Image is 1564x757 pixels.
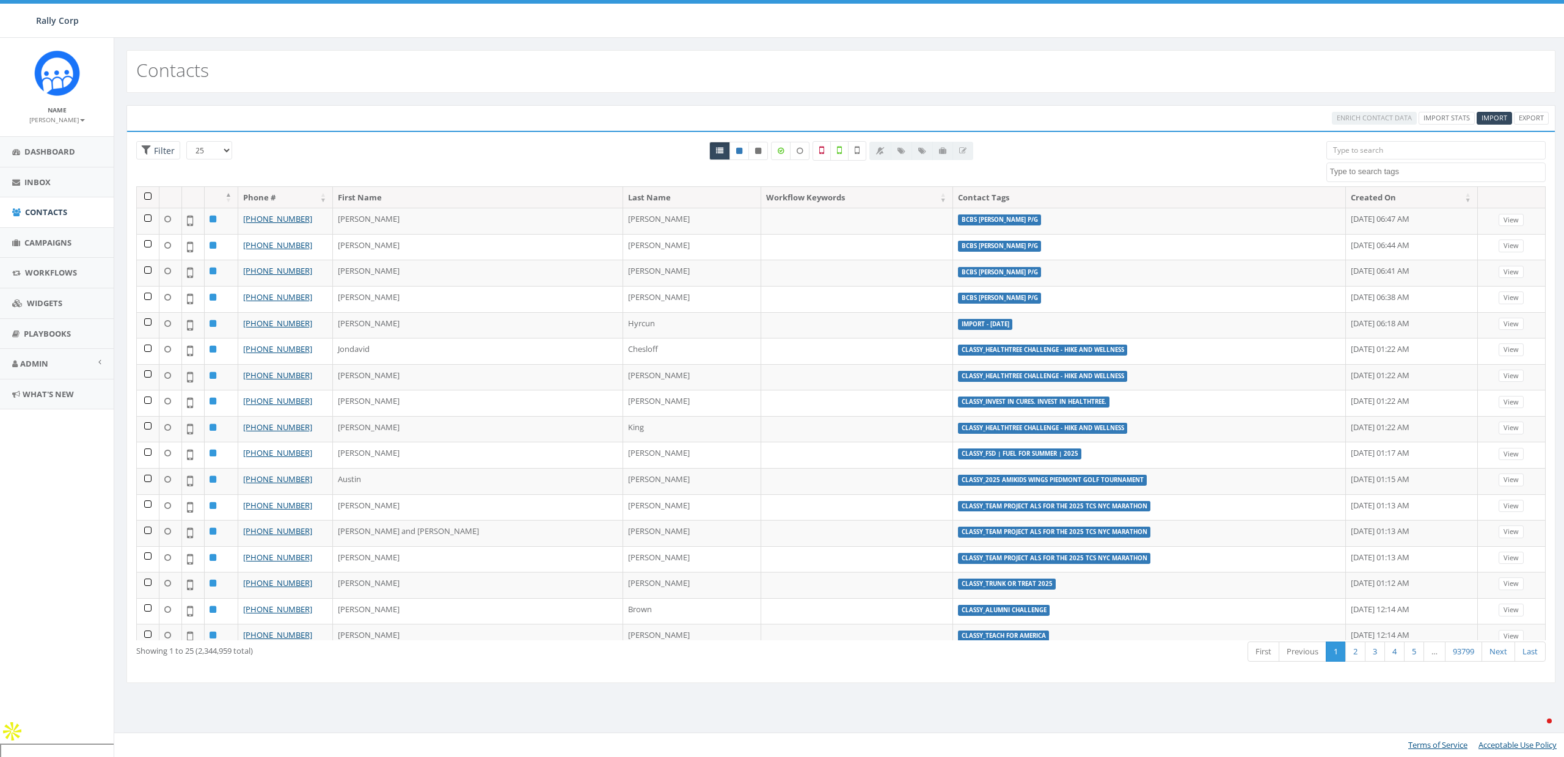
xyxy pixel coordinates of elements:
a: [PHONE_NUMBER] [243,265,312,276]
a: Next [1482,642,1515,662]
label: Import - [DATE] [958,319,1013,330]
a: View [1499,552,1524,565]
td: [PERSON_NAME] [623,390,761,416]
span: Advance Filter [136,141,180,160]
a: View [1499,214,1524,227]
td: [DATE] 01:13 AM [1346,520,1478,546]
td: [PERSON_NAME] [333,546,623,572]
td: [PERSON_NAME] [333,572,623,598]
td: [PERSON_NAME] [623,260,761,286]
a: View [1499,240,1524,252]
th: Phone #: activate to sort column ascending [238,187,333,208]
td: Jondavid [333,338,623,364]
td: [PERSON_NAME] [623,624,761,650]
a: View [1499,577,1524,590]
a: First [1248,642,1279,662]
th: First Name [333,187,623,208]
span: Dashboard [24,146,75,157]
a: View [1499,291,1524,304]
td: [PERSON_NAME] [623,572,761,598]
span: Rally Corp [36,15,79,26]
td: [PERSON_NAME] [333,598,623,624]
label: Not a Mobile [813,141,831,161]
td: [PERSON_NAME] [333,208,623,234]
td: [DATE] 06:38 AM [1346,286,1478,312]
a: Opted Out [748,142,768,160]
a: [PHONE_NUMBER] [243,370,312,381]
td: [PERSON_NAME] [333,416,623,442]
span: What's New [23,389,74,400]
span: Campaigns [24,237,71,248]
td: [PERSON_NAME] [623,546,761,572]
a: Import Stats [1419,112,1475,125]
span: Admin [20,358,48,369]
td: [DATE] 01:17 AM [1346,442,1478,468]
td: [DATE] 06:47 AM [1346,208,1478,234]
td: [PERSON_NAME] [333,286,623,312]
td: [PERSON_NAME] [333,442,623,468]
a: Export [1514,112,1549,125]
span: Workflows [25,267,77,278]
label: classy_Trunk or Treat 2025 [958,579,1056,590]
i: This phone number is subscribed and will receive texts. [736,147,742,155]
small: Name [48,106,67,114]
a: [PHONE_NUMBER] [243,604,312,615]
i: This phone number is unsubscribed and has opted-out of all texts. [755,147,761,155]
label: classy_FSD | Fuel for Summer | 2025 [958,448,1082,459]
td: [PERSON_NAME] [623,286,761,312]
label: classy_Alumni Challenge [958,605,1050,616]
h2: Contacts [136,60,209,80]
a: … [1423,642,1445,662]
span: Contacts [25,207,67,218]
a: [PHONE_NUMBER] [243,577,312,588]
a: [PHONE_NUMBER] [243,474,312,485]
a: View [1499,343,1524,356]
a: Last [1515,642,1546,662]
td: [PERSON_NAME] [333,260,623,286]
a: [PHONE_NUMBER] [243,552,312,563]
label: classy_Team Project ALS for the 2025 TCS NYC Marathon [958,527,1151,538]
td: Chesloff [623,338,761,364]
td: Brown [623,598,761,624]
a: View [1499,474,1524,486]
iframe: Intercom live chat [1522,715,1552,745]
th: Workflow Keywords: activate to sort column ascending [761,187,953,208]
a: 2 [1345,642,1365,662]
td: Hyrcun [623,312,761,338]
label: classy_HealthTree Challenge - Hike and Wellness [958,371,1128,382]
td: [PERSON_NAME] [333,390,623,416]
a: View [1499,370,1524,382]
a: [PERSON_NAME] [29,114,85,125]
label: BCBS [PERSON_NAME] P/G [958,214,1042,225]
td: [DATE] 01:13 AM [1346,494,1478,521]
label: classy_Teach For America [958,631,1050,642]
div: Showing 1 to 25 (2,344,959 total) [136,640,713,657]
a: All contacts [709,142,730,160]
a: View [1499,266,1524,279]
td: [DATE] 06:41 AM [1346,260,1478,286]
a: 93799 [1445,642,1482,662]
a: View [1499,448,1524,461]
label: classy_HealthTree Challenge - Hike and Wellness [958,345,1128,356]
td: [PERSON_NAME] [623,494,761,521]
label: Validated [830,141,849,161]
th: Last Name [623,187,761,208]
textarea: Search [1330,166,1546,177]
td: [DATE] 12:14 AM [1346,598,1478,624]
a: 1 [1326,642,1346,662]
td: [DATE] 01:22 AM [1346,390,1478,416]
a: Import [1477,112,1512,125]
td: [DATE] 12:14 AM [1346,624,1478,650]
td: [PERSON_NAME] [333,234,623,260]
label: classy_HealthTree Challenge - Hike and Wellness [958,423,1128,434]
td: [PERSON_NAME] [623,442,761,468]
a: [PHONE_NUMBER] [243,395,312,406]
a: 5 [1404,642,1424,662]
a: Active [729,142,749,160]
td: King [623,416,761,442]
a: View [1499,396,1524,409]
td: [DATE] 01:22 AM [1346,338,1478,364]
span: Playbooks [24,328,71,339]
label: Data not Enriched [790,142,809,160]
input: Type to search [1326,141,1546,159]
